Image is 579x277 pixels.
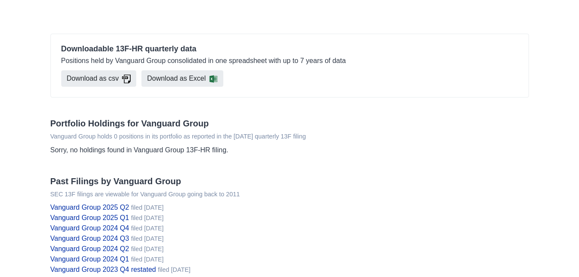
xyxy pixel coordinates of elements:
[50,191,529,198] p: SEC 13F filings are viewable for Vanguard Group going back to 2011
[131,204,164,211] span: filed [DATE]
[61,56,518,66] p: Positions held by Vanguard Group consolidated in one spreadsheet with up to 7 years of data
[50,133,529,140] p: Vanguard Group holds 0 positions in its portfolio as reported in the [DATE] quarterly 13F filing
[131,214,164,221] span: filed [DATE]
[158,266,191,273] span: filed [DATE]
[50,204,129,211] a: Vanguard Group 2025 Q2
[50,176,529,186] h3: Past Filings by Vanguard Group
[50,255,129,263] a: Vanguard Group 2024 Q1
[131,235,164,242] span: filed [DATE]
[50,245,129,252] a: Vanguard Group 2024 Q2
[61,70,136,87] a: Download as csv
[50,266,156,273] a: Vanguard Group 2023 Q4 restated
[61,44,518,54] h4: Downloadable 13F-HR quarterly data
[131,246,164,252] span: filed [DATE]
[209,75,218,83] img: Download consolidated filings xlsx
[50,214,129,221] a: Vanguard Group 2025 Q1
[131,225,164,232] span: filed [DATE]
[141,70,223,87] a: Download as Excel
[50,224,129,232] a: Vanguard Group 2024 Q4
[50,118,529,129] h3: Portfolio Holdings for Vanguard Group
[131,256,164,263] span: filed [DATE]
[50,145,529,155] div: Sorry, no holdings found in Vanguard Group 13F-HR filing.
[50,235,129,242] a: Vanguard Group 2024 Q3
[122,75,130,83] img: Download consolidated filings csv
